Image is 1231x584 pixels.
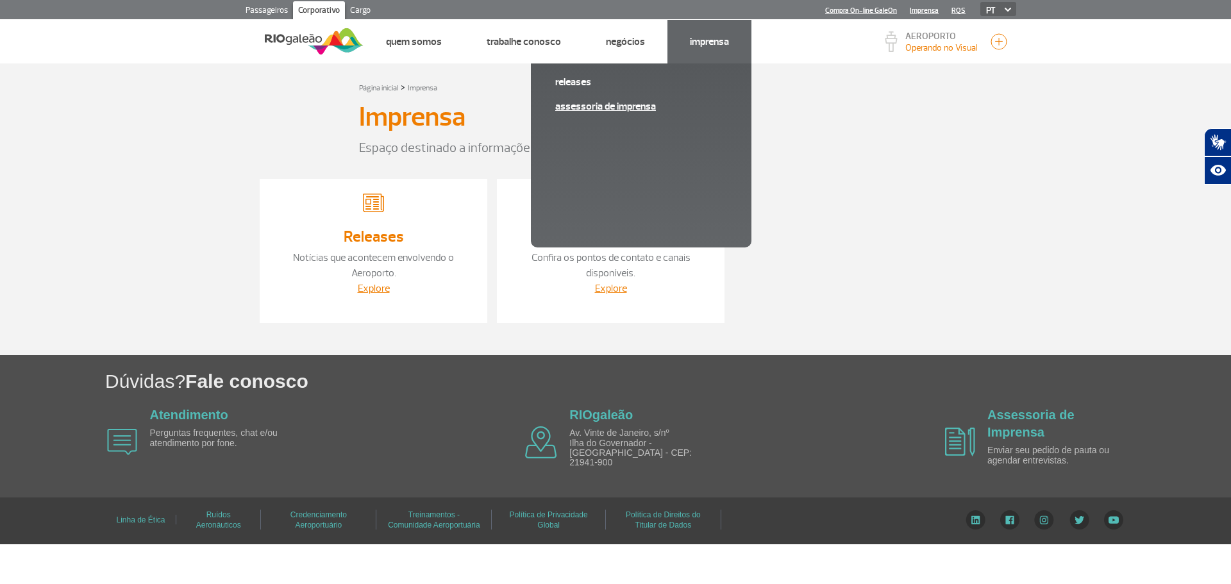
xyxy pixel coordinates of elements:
[825,6,897,15] a: Compra On-line GaleOn
[107,429,137,455] img: airplane icon
[345,1,376,22] a: Cargo
[595,282,627,295] a: Explore
[905,32,978,41] p: AEROPORTO
[1069,510,1089,530] img: Twitter
[359,138,872,158] p: Espaço destinado a informações e notícias sobre o RIOgaleão.
[358,282,390,295] a: Explore
[987,408,1075,439] a: Assessoria de Imprensa
[150,428,297,448] p: Perguntas frequentes, chat e/ou atendimento por fone.
[388,506,480,533] a: Treinamentos - Comunidade Aeroportuária
[293,251,454,279] a: Notícias que acontecem envolvendo o Aeroporto.
[116,511,165,529] a: Linha de Ética
[359,83,398,93] a: Página inicial
[987,446,1135,465] p: Enviar seu pedido de pauta ou agendar entrevistas.
[487,35,561,48] a: Trabalhe Conosco
[510,506,588,533] a: Política de Privacidade Global
[196,506,241,533] a: Ruídos Aeronáuticos
[532,251,691,279] a: Confira os pontos de contato e canais disponíveis.
[606,35,645,48] a: Negócios
[951,6,966,15] a: RQS
[401,79,405,94] a: >
[555,99,727,113] a: Assessoria de Imprensa
[293,1,345,22] a: Corporativo
[910,6,939,15] a: Imprensa
[290,506,347,533] a: Credenciamento Aeroportuário
[569,428,717,468] p: Av. Vinte de Janeiro, s/nº Ilha do Governador - [GEOGRAPHIC_DATA] - CEP: 21941-900
[1034,510,1054,530] img: Instagram
[1000,510,1019,530] img: Facebook
[1204,128,1231,156] button: Abrir tradutor de língua de sinais.
[626,506,701,533] a: Política de Direitos do Titular de Dados
[408,83,437,93] a: Imprensa
[569,408,633,422] a: RIOgaleão
[185,371,308,392] span: Fale conosco
[555,75,727,89] a: Releases
[150,408,228,422] a: Atendimento
[1204,156,1231,185] button: Abrir recursos assistivos.
[525,426,557,458] img: airplane icon
[690,35,729,48] a: Imprensa
[344,227,404,246] a: Releases
[905,41,978,54] p: Visibilidade de 10000m
[240,1,293,22] a: Passageiros
[945,428,975,456] img: airplane icon
[1204,128,1231,185] div: Plugin de acessibilidade da Hand Talk.
[1104,510,1123,530] img: YouTube
[386,35,442,48] a: Quem Somos
[359,101,465,133] h3: Imprensa
[966,510,985,530] img: LinkedIn
[105,368,1231,394] h1: Dúvidas?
